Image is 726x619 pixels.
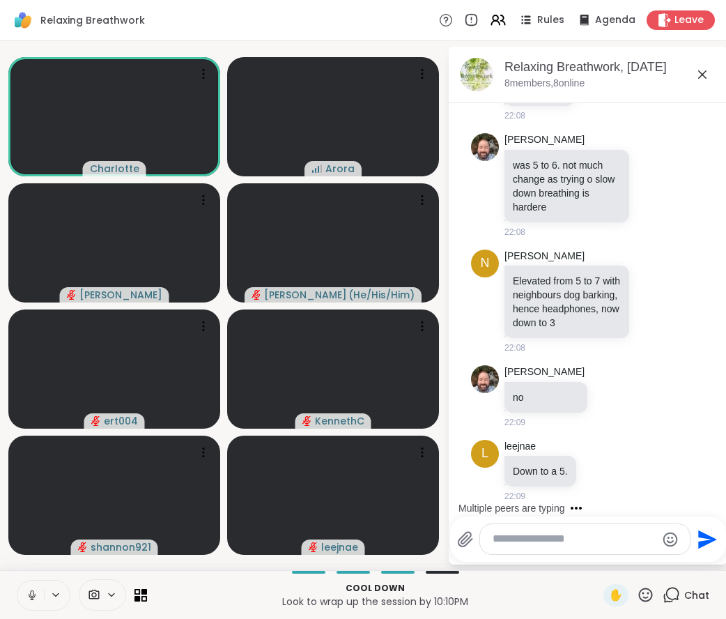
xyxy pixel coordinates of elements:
a: leejnae [504,440,536,454]
button: Emoji picker [662,531,679,548]
span: CharIotte [90,162,139,176]
p: Down to a 5. [513,464,568,478]
button: Send [690,524,722,555]
div: Relaxing Breathwork, [DATE] [504,59,716,76]
span: audio-muted [67,290,77,300]
span: audio-muted [252,290,261,300]
span: [PERSON_NAME] [264,288,347,302]
span: ✋ [609,587,623,604]
span: 22:09 [504,416,525,429]
span: Agenda [595,13,635,27]
span: [PERSON_NAME] [79,288,162,302]
p: Cool down [155,582,595,595]
span: audio-muted [302,416,312,426]
span: 22:09 [504,490,525,503]
img: https://sharewell-space-live.sfo3.digitaloceanspaces.com/user-generated/3d855412-782e-477c-9099-c... [471,365,499,393]
span: Relaxing Breathwork [40,13,145,27]
span: 22:08 [504,342,525,354]
span: 22:08 [504,226,525,238]
textarea: Type your message [493,532,656,547]
a: [PERSON_NAME] [504,250,585,263]
span: 22:08 [504,109,525,122]
p: was 5 to 6. not much change as trying o slow down breathing is hardere [513,158,621,214]
span: audio-muted [78,542,88,552]
span: shannon921 [91,540,151,554]
span: ert004 [104,414,138,428]
span: N [481,254,490,273]
span: audio-muted [309,542,318,552]
span: audio-muted [91,416,101,426]
span: leejnae [321,540,358,554]
a: [PERSON_NAME] [504,133,585,147]
div: Multiple peers are typing [458,501,565,515]
span: KennethC [315,414,364,428]
span: l [481,444,488,463]
img: Relaxing Breathwork, Oct 06 [460,58,493,91]
p: 8 members, 8 online [504,77,585,91]
span: ( He/His/Him ) [348,288,415,302]
img: https://sharewell-space-live.sfo3.digitaloceanspaces.com/user-generated/3d855412-782e-477c-9099-c... [471,133,499,161]
span: Leave [674,13,704,27]
span: Chat [684,588,709,602]
span: Rules [537,13,564,27]
span: Arora [325,162,355,176]
p: Look to wrap up the session by 10:10PM [155,595,595,609]
a: [PERSON_NAME] [504,365,585,379]
img: ShareWell Logomark [11,8,35,32]
p: Elevated from 5 to 7 with neighbours dog barking, hence headphones, now down to 3 [513,274,621,330]
p: no [513,390,579,404]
